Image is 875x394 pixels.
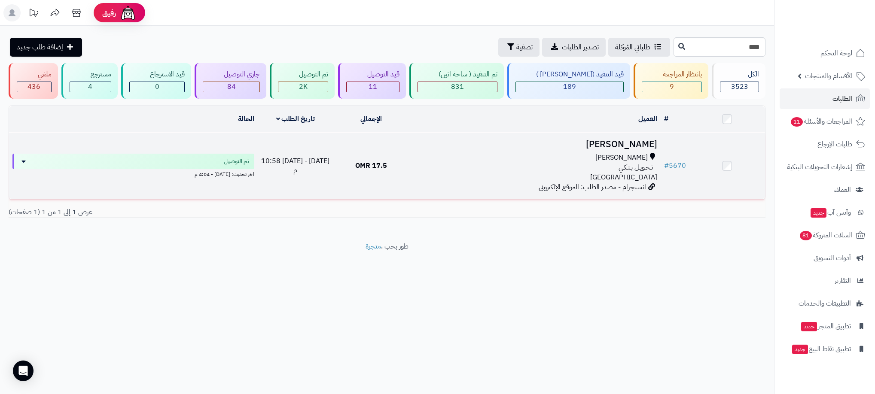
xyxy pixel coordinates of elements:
[70,70,111,79] div: مسترجع
[817,12,867,30] img: logo-2.png
[780,225,870,245] a: السلات المتروكة81
[780,248,870,268] a: أدوات التسويق
[360,114,382,124] a: الإجمالي
[780,111,870,132] a: المراجعات والأسئلة11
[299,82,308,92] span: 2K
[515,70,624,79] div: قيد التنفيذ ([PERSON_NAME] )
[7,63,60,99] a: ملغي 436
[820,47,852,59] span: لوحة التحكم
[23,4,44,24] a: تحديثات المنصة
[780,316,870,336] a: تطبيق المتجرجديد
[731,82,748,92] span: 3523
[814,252,851,264] span: أدوات التسويق
[638,114,657,124] a: العميل
[88,82,92,92] span: 4
[720,70,759,79] div: الكل
[418,70,497,79] div: تم التنفيذ ( ساحة اتين)
[563,82,576,92] span: 189
[642,82,701,92] div: 9
[590,172,657,182] span: [GEOGRAPHIC_DATA]
[562,42,599,52] span: تصدير الطلبات
[664,161,669,171] span: #
[539,182,646,192] span: انستجرام - مصدر الطلب: الموقع الإلكتروني
[238,114,254,124] a: الحالة
[355,161,387,171] span: 17.5 OMR
[811,208,826,218] span: جديد
[155,82,159,92] span: 0
[780,134,870,155] a: طلبات الإرجاع
[810,206,851,218] span: وآتس آب
[664,161,686,171] a: #5670
[791,343,851,355] span: تطبيق نقاط البيع
[60,63,119,99] a: مسترجع 4
[664,114,668,124] a: #
[608,38,670,57] a: طلباتي المُوكلة
[832,93,852,105] span: الطلبات
[2,207,387,217] div: عرض 1 إلى 1 من 1 (1 صفحات)
[835,275,851,287] span: التقارير
[780,339,870,359] a: تطبيق نقاط البيعجديد
[261,156,329,176] span: [DATE] - [DATE] 10:58 م
[801,322,817,331] span: جديد
[268,63,336,99] a: تم التوصيل 2K
[278,70,328,79] div: تم التوصيل
[203,70,260,79] div: جاري التوصيل
[369,82,377,92] span: 11
[790,117,803,127] span: 11
[595,153,648,163] span: [PERSON_NAME]
[70,82,111,92] div: 4
[13,361,34,381] div: Open Intercom Messenger
[17,42,63,52] span: إضافة طلب جديد
[780,293,870,314] a: التطبيقات والخدمات
[451,82,464,92] span: 831
[542,38,606,57] a: تصدير الطلبات
[408,63,506,99] a: تم التنفيذ ( ساحة اتين) 831
[780,43,870,64] a: لوحة التحكم
[276,114,315,124] a: تاريخ الطلب
[506,63,632,99] a: قيد التنفيذ ([PERSON_NAME] ) 189
[780,270,870,291] a: التقارير
[642,70,702,79] div: بانتظار المراجعة
[670,82,674,92] span: 9
[10,38,82,57] a: إضافة طلب جديد
[227,82,236,92] span: 84
[418,82,497,92] div: 831
[799,297,851,309] span: التطبيقات والخدمات
[278,82,328,92] div: 1959
[787,161,852,173] span: إشعارات التحويلات البنكية
[12,169,254,178] div: اخر تحديث: [DATE] - 4:04 م
[780,179,870,200] a: العملاء
[780,202,870,223] a: وآتس آبجديد
[366,241,381,252] a: متجرة
[710,63,767,99] a: الكل3523
[129,70,185,79] div: قيد الاسترجاع
[799,230,812,241] span: 81
[619,163,653,173] span: تـحـويـل بـنـكـي
[347,82,399,92] div: 11
[817,138,852,150] span: طلبات الإرجاع
[17,70,52,79] div: ملغي
[792,345,808,354] span: جديد
[516,82,624,92] div: 189
[17,82,51,92] div: 436
[799,229,852,241] span: السلات المتروكة
[780,88,870,109] a: الطلبات
[193,63,268,99] a: جاري التوصيل 84
[800,320,851,332] span: تطبيق المتجر
[27,82,40,92] span: 436
[203,82,259,92] div: 84
[412,139,657,149] h3: [PERSON_NAME]
[336,63,408,99] a: قيد التوصيل 11
[632,63,710,99] a: بانتظار المراجعة 9
[224,157,249,166] span: تم التوصيل
[119,4,137,21] img: ai-face.png
[119,63,193,99] a: قيد الاسترجاع 0
[346,70,399,79] div: قيد التوصيل
[516,42,533,52] span: تصفية
[790,115,852,127] span: المراجعات والأسئلة
[805,70,852,82] span: الأقسام والمنتجات
[834,184,851,196] span: العملاء
[102,8,116,18] span: رفيق
[130,82,185,92] div: 0
[498,38,540,57] button: تصفية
